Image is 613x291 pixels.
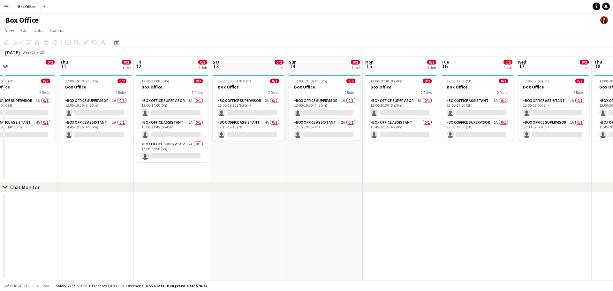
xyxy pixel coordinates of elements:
[13,0,41,13] button: Box Office
[3,26,17,34] a: View
[156,283,207,288] span: Total Budgeted £237 578.21
[600,16,608,24] app-user-avatar: Lexi Clare
[20,27,28,33] span: Edit
[56,283,207,288] div: Salary £237 567.66 + Expenses £0.00 + Subsistence £10.55 =
[35,283,50,288] span: All jobs
[32,26,46,34] a: Jobs
[10,184,40,190] div: Chat Monitor
[3,282,30,289] button: Budgeted
[48,26,67,34] a: Comms
[18,26,30,34] a: Edit
[5,27,14,33] span: View
[50,27,64,33] span: Comms
[5,15,39,25] h1: Box Office
[5,49,20,56] div: [DATE]
[10,284,29,288] span: Budgeted
[40,50,46,55] div: BST
[34,27,44,33] span: Jobs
